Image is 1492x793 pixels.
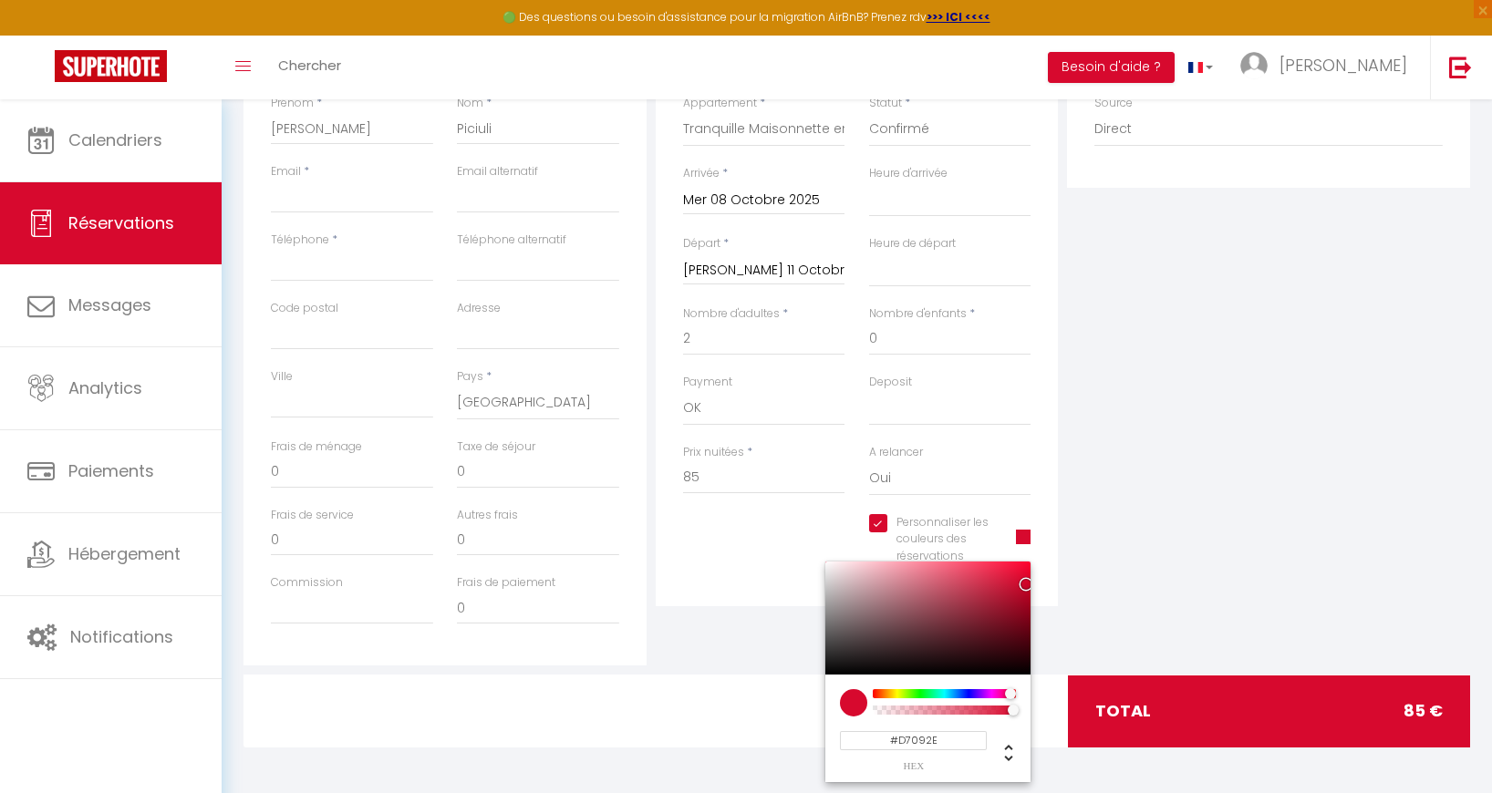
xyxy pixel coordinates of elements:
[683,235,720,252] label: Départ
[869,235,956,252] label: Heure de départ
[457,574,555,592] label: Frais de paiement
[1449,56,1472,78] img: logout
[457,232,566,249] label: Téléphone alternatif
[68,129,162,151] span: Calendriers
[457,95,483,112] label: Nom
[869,305,967,323] label: Nombre d'enfants
[457,163,538,180] label: Email alternatif
[271,574,343,592] label: Commission
[683,374,732,391] label: Payment
[457,438,535,456] label: Taxe de séjour
[264,36,355,99] a: Chercher
[683,305,780,323] label: Nombre d'adultes
[68,459,154,482] span: Paiements
[271,300,338,317] label: Code postal
[1240,52,1268,79] img: ...
[271,507,354,524] label: Frais de service
[683,95,757,112] label: Appartement
[887,514,994,566] label: Personnaliser les couleurs des réservations
[457,507,518,524] label: Autres frais
[271,163,301,180] label: Email
[683,444,744,461] label: Prix nuitées
[278,56,341,75] span: Chercher
[457,368,483,386] label: Pays
[683,165,720,182] label: Arrivée
[1280,54,1407,77] span: [PERSON_NAME]
[987,731,1016,771] div: Change another color definition
[271,232,329,249] label: Téléphone
[1227,36,1430,99] a: ... [PERSON_NAME]
[1094,95,1133,112] label: Source
[869,444,923,461] label: A relancer
[55,50,167,82] img: Super Booking
[1404,698,1443,724] span: 85 €
[68,294,151,316] span: Messages
[457,300,501,317] label: Adresse
[1068,675,1470,747] div: total
[68,376,142,399] span: Analytics
[840,731,987,750] input: hex
[840,761,987,771] span: hex
[271,438,362,456] label: Frais de ménage
[1048,52,1175,83] button: Besoin d'aide ?
[68,542,181,565] span: Hébergement
[869,165,948,182] label: Heure d'arrivée
[869,374,912,391] label: Deposit
[869,95,902,112] label: Statut
[68,211,174,234] span: Réservations
[927,9,990,25] a: >>> ICI <<<<
[271,368,293,386] label: Ville
[271,95,314,112] label: Prénom
[70,625,173,648] span: Notifications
